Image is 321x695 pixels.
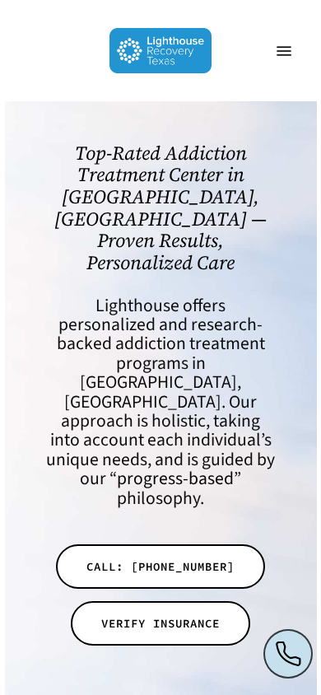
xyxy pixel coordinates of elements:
[71,601,250,646] a: VERIFY INSURANCE
[86,558,235,575] span: CALL: [PHONE_NUMBER]
[46,142,276,274] h1: Top-Rated Addiction Treatment Center in [GEOGRAPHIC_DATA], [GEOGRAPHIC_DATA] — Proven Results, Pe...
[46,296,276,508] h4: Lighthouse offers personalized and research-backed addiction treatment programs in [GEOGRAPHIC_DA...
[109,28,212,73] img: Lighthouse Recovery Texas
[267,43,300,59] a: Navigation Menu
[117,466,234,492] a: progress-based
[101,615,220,632] span: VERIFY INSURANCE
[56,544,265,589] a: CALL: [PHONE_NUMBER]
